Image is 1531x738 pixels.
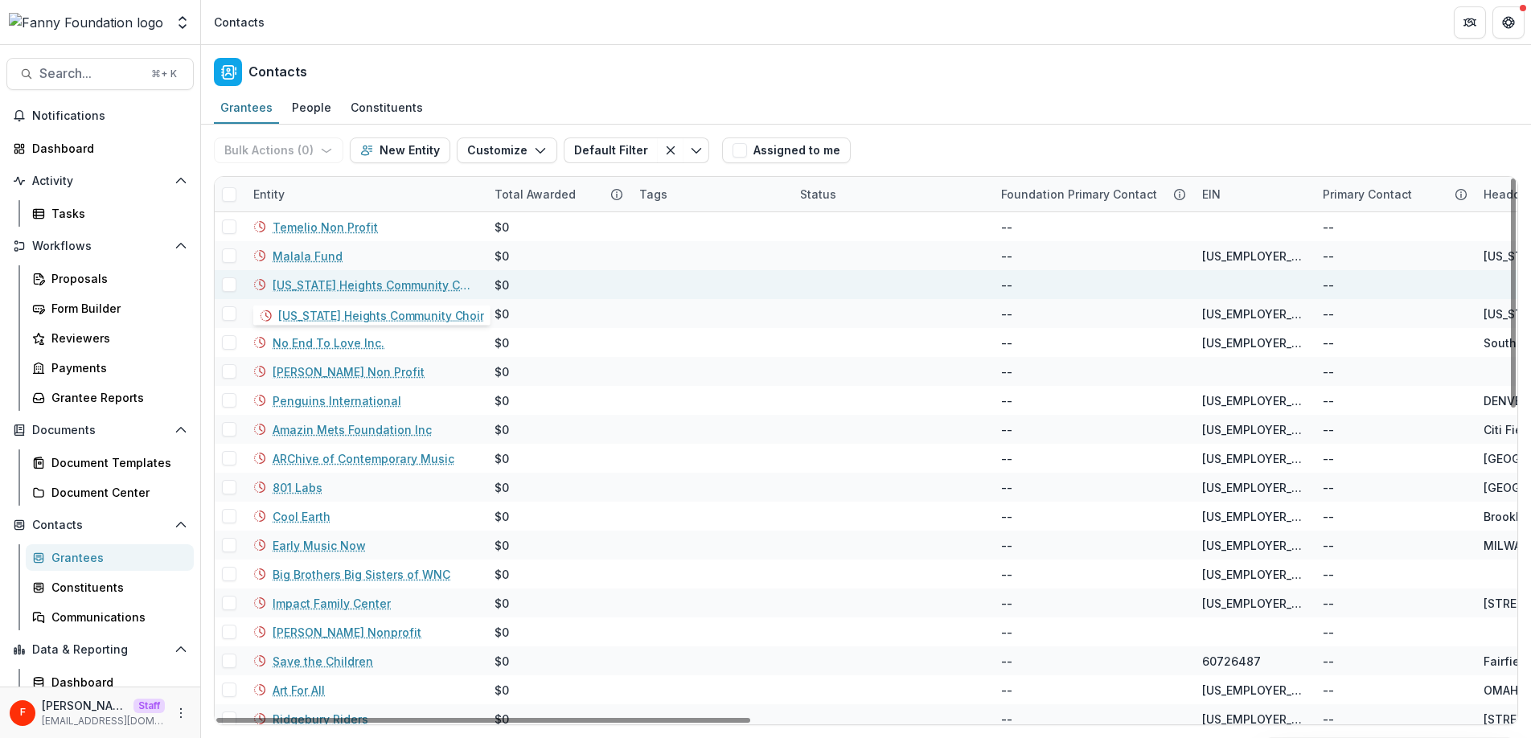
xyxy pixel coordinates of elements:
div: Reviewers [51,330,181,346]
div: Status [790,186,846,203]
button: Assigned to me [722,137,851,163]
a: Amazin Mets Foundation Inc [273,421,432,438]
div: EIN [1192,177,1313,211]
div: -- [1001,392,1012,409]
div: -- [1001,450,1012,467]
div: Contacts [214,14,265,31]
a: Grantees [26,544,194,571]
button: Partners [1454,6,1486,39]
div: [US_EMPLOYER_IDENTIFICATION_NUMBER] [1202,450,1303,467]
div: -- [1323,219,1334,236]
div: Tags [630,177,790,211]
button: Open Data & Reporting [6,637,194,662]
a: Reviewers [26,325,194,351]
div: -- [1323,363,1334,380]
div: Status [790,177,991,211]
div: -- [1001,711,1012,728]
div: -- [1323,334,1334,351]
a: ARChive of Contemporary Music [273,450,454,467]
div: Entity [244,177,485,211]
div: Constituents [51,579,181,596]
div: -- [1323,450,1334,467]
div: Entity [244,186,294,203]
a: Form Builder [26,295,194,322]
div: -- [1323,392,1334,409]
div: -- [1001,479,1012,496]
div: $0 [495,363,509,380]
a: Payments [26,355,194,381]
div: [US_EMPLOYER_IDENTIFICATION_NUMBER] [1202,711,1303,728]
div: Tags [630,186,677,203]
div: [US_EMPLOYER_IDENTIFICATION_NUMBER] [1202,334,1303,351]
div: -- [1323,508,1334,525]
div: -- [1001,624,1012,641]
a: People [285,92,338,124]
div: Constituents [344,96,429,119]
a: Penguins International [273,392,401,409]
div: Total Awarded [485,177,630,211]
div: -- [1001,421,1012,438]
a: Document Center [26,479,194,506]
div: $0 [495,334,509,351]
div: $0 [495,653,509,670]
div: Foundation Primary Contact [991,177,1192,211]
span: Workflows [32,240,168,253]
a: Malala Fund [273,248,343,264]
button: Clear filter [658,137,683,163]
div: Dashboard [32,140,181,157]
div: -- [1001,537,1012,554]
p: [PERSON_NAME] [42,697,127,714]
a: Grantee Reports [26,384,194,411]
a: Save the Children [273,653,373,670]
div: Total Awarded [485,186,585,203]
div: Proposals [51,270,181,287]
a: Trees of the Future [273,305,381,322]
div: -- [1323,566,1334,583]
a: Ridgebury Riders [273,711,368,728]
div: $0 [495,508,509,525]
a: Constituents [344,92,429,124]
div: Primary Contact [1313,177,1474,211]
button: New Entity [350,137,450,163]
div: -- [1001,363,1012,380]
div: $0 [495,392,509,409]
a: Art For All [273,682,325,699]
div: 60726487 [1202,653,1261,670]
div: ⌘ + K [148,65,180,83]
button: Open Contacts [6,512,194,538]
a: Dashboard [26,669,194,695]
div: -- [1323,595,1334,612]
nav: breadcrumb [207,10,271,34]
a: Early Music Now [273,537,366,554]
div: People [285,96,338,119]
div: -- [1323,624,1334,641]
button: Customize [457,137,557,163]
img: Fanny Foundation logo [9,13,163,32]
div: -- [1001,566,1012,583]
div: $0 [495,537,509,554]
div: [US_EMPLOYER_IDENTIFICATION_NUMBER] [1202,595,1303,612]
span: Activity [32,174,168,188]
div: $0 [495,711,509,728]
a: Document Templates [26,449,194,476]
div: $0 [495,277,509,293]
div: EIN [1192,186,1230,203]
div: $0 [495,595,509,612]
a: Proposals [26,265,194,292]
div: -- [1001,682,1012,699]
div: -- [1001,334,1012,351]
div: -- [1001,305,1012,322]
div: Grantee Reports [51,389,181,406]
div: [US_EMPLOYER_IDENTIFICATION_NUMBER] [1202,392,1303,409]
button: Default Filter [564,137,658,163]
span: Data & Reporting [32,643,168,657]
a: Big Brothers Big Sisters of WNC [273,566,450,583]
div: -- [1323,421,1334,438]
div: $0 [495,305,509,322]
button: More [171,703,191,723]
div: $0 [495,479,509,496]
